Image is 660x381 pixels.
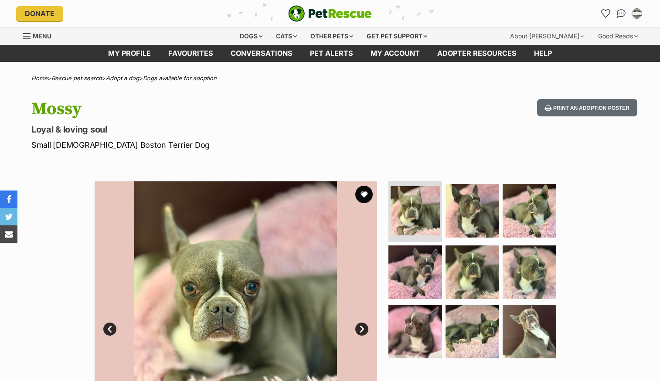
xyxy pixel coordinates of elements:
[16,6,63,21] a: Donate
[599,7,644,20] ul: Account quick links
[106,75,139,82] a: Adopt a dog
[355,323,368,336] a: Next
[31,99,400,119] h1: Mossy
[288,5,372,22] a: PetRescue
[31,75,48,82] a: Home
[614,7,628,20] a: Conversations
[103,323,116,336] a: Prev
[143,75,217,82] a: Dogs available for adoption
[99,45,160,62] a: My profile
[33,32,51,40] span: Menu
[446,245,499,299] img: Photo of Mossy
[592,27,644,45] div: Good Reads
[599,7,612,20] a: Favourites
[355,186,373,203] button: favourite
[429,45,525,62] a: Adopter resources
[630,7,644,20] button: My account
[10,75,650,82] div: > > >
[304,27,359,45] div: Other pets
[301,45,362,62] a: Pet alerts
[23,27,58,43] a: Menu
[391,186,440,235] img: Photo of Mossy
[617,9,626,18] img: chat-41dd97257d64d25036548639549fe6c8038ab92f7586957e7f3b1b290dea8141.svg
[222,45,301,62] a: conversations
[388,245,442,299] img: Photo of Mossy
[525,45,561,62] a: Help
[234,27,269,45] div: Dogs
[503,305,556,358] img: Photo of Mossy
[51,75,102,82] a: Rescue pet search
[537,99,637,117] button: Print an adoption poster
[503,245,556,299] img: Photo of Mossy
[388,305,442,358] img: Photo of Mossy
[31,139,400,151] p: Small [DEMOGRAPHIC_DATA] Boston Terrier Dog
[504,27,590,45] div: About [PERSON_NAME]
[31,123,400,136] p: Loyal & loving soul
[362,45,429,62] a: My account
[160,45,222,62] a: Favourites
[270,27,303,45] div: Cats
[446,305,499,358] img: Photo of Mossy
[503,184,556,238] img: Photo of Mossy
[446,184,499,238] img: Photo of Mossy
[361,27,433,45] div: Get pet support
[288,5,372,22] img: logo-e224e6f780fb5917bec1dbf3a21bbac754714ae5b6737aabdf751b685950b380.svg
[633,9,641,18] img: Kirsty Rice profile pic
